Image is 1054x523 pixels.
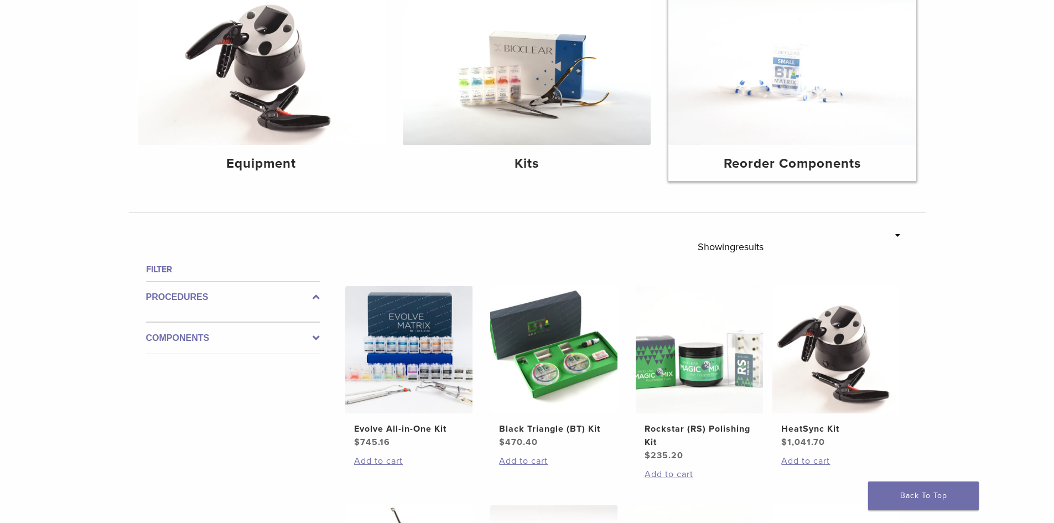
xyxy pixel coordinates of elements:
[645,468,754,481] a: Add to cart: “Rockstar (RS) Polishing Kit”
[147,154,377,174] h4: Equipment
[635,286,764,462] a: Rockstar (RS) Polishing KitRockstar (RS) Polishing Kit $235.20
[781,422,891,436] h2: HeatSync Kit
[781,454,891,468] a: Add to cart: “HeatSync Kit”
[146,332,320,345] label: Components
[354,454,464,468] a: Add to cart: “Evolve All-in-One Kit”
[354,437,360,448] span: $
[345,286,473,413] img: Evolve All-in-One Kit
[490,286,619,449] a: Black Triangle (BT) KitBlack Triangle (BT) Kit $470.40
[772,286,900,413] img: HeatSync Kit
[645,450,683,461] bdi: 235.20
[499,454,609,468] a: Add to cart: “Black Triangle (BT) Kit”
[868,481,979,510] a: Back To Top
[636,286,763,413] img: Rockstar (RS) Polishing Kit
[645,450,651,461] span: $
[645,422,754,449] h2: Rockstar (RS) Polishing Kit
[146,263,320,276] h4: Filter
[698,235,764,258] p: Showing results
[677,154,907,174] h4: Reorder Components
[499,437,538,448] bdi: 470.40
[412,154,642,174] h4: Kits
[354,437,390,448] bdi: 745.16
[354,422,464,436] h2: Evolve All-in-One Kit
[490,286,617,413] img: Black Triangle (BT) Kit
[499,437,505,448] span: $
[146,291,320,304] label: Procedures
[345,286,474,449] a: Evolve All-in-One KitEvolve All-in-One Kit $745.16
[772,286,901,449] a: HeatSync KitHeatSync Kit $1,041.70
[781,437,787,448] span: $
[781,437,825,448] bdi: 1,041.70
[499,422,609,436] h2: Black Triangle (BT) Kit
